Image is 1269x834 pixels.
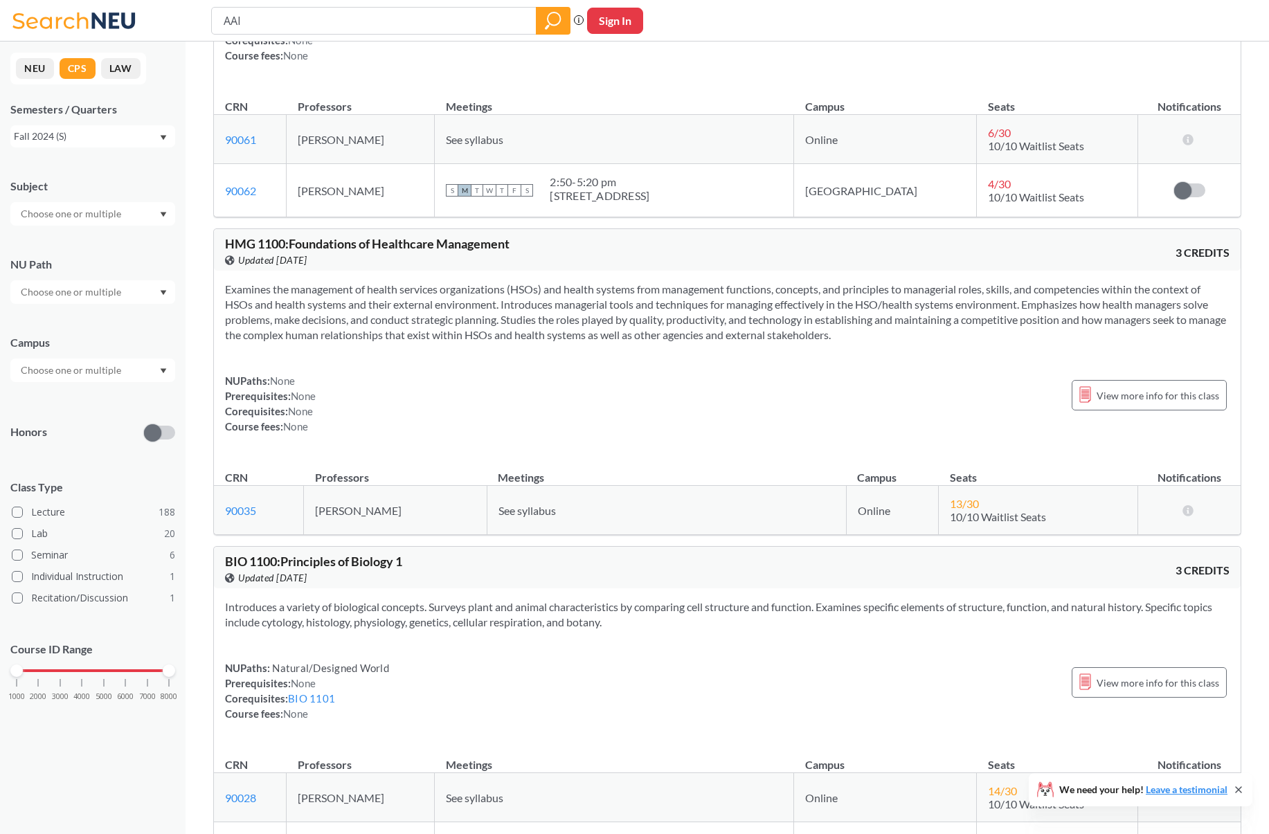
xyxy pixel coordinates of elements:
button: Sign In [587,8,643,34]
p: Course ID Range [10,642,175,658]
span: M [458,184,471,197]
th: Seats [939,456,1138,486]
th: Campus [846,456,939,486]
a: 90062 [225,184,256,197]
th: Seats [977,85,1138,115]
span: W [483,184,496,197]
span: 13 / 30 [950,497,979,510]
div: [STREET_ADDRESS] [550,189,649,203]
span: 10/10 Waitlist Seats [988,190,1084,203]
a: Leave a testimonial [1146,783,1227,795]
label: Recitation/Discussion [12,589,175,607]
span: 5000 [96,693,112,700]
span: 7000 [139,693,156,700]
span: 10/10 Waitlist Seats [950,510,1046,523]
input: Choose one or multiple [14,206,130,222]
input: Choose one or multiple [14,362,130,379]
a: 90028 [225,791,256,804]
span: None [283,707,308,720]
th: Notifications [1138,85,1241,115]
input: Choose one or multiple [14,284,130,300]
span: See syllabus [446,133,503,146]
td: [GEOGRAPHIC_DATA] [794,164,977,217]
span: 20 [164,526,175,541]
div: Fall 2024 (S)Dropdown arrow [10,125,175,147]
span: 6 / 30 [988,126,1011,139]
span: 10/10 Waitlist Seats [988,797,1084,810]
input: Class, professor, course number, "phrase" [222,9,526,33]
label: Individual Instruction [12,568,175,586]
button: LAW [101,58,141,79]
th: Notifications [1138,456,1241,486]
span: 10/10 Waitlist Seats [988,139,1084,152]
td: [PERSON_NAME] [287,773,435,822]
th: Professors [304,456,487,486]
p: Honors [10,424,47,440]
svg: Dropdown arrow [160,368,167,374]
svg: Dropdown arrow [160,135,167,140]
div: CRN [225,470,248,485]
td: Online [794,773,977,822]
td: [PERSON_NAME] [287,164,435,217]
div: NU Path [10,257,175,272]
span: 188 [159,505,175,520]
div: CRN [225,99,248,114]
span: None [270,374,295,387]
th: Meetings [435,85,794,115]
span: See syllabus [446,791,503,804]
span: None [288,405,313,417]
span: HMG 1100 : Foundations of Healthcare Management [225,236,510,251]
th: Notifications [1138,743,1241,773]
th: Campus [794,85,977,115]
span: Updated [DATE] [238,570,307,586]
div: CRN [225,757,248,772]
span: 1000 [8,693,25,700]
div: Semesters / Quarters [10,102,175,117]
span: None [283,49,308,62]
svg: magnifying glass [545,11,561,30]
div: 2:50 - 5:20 pm [550,175,649,189]
svg: Dropdown arrow [160,212,167,217]
span: See syllabus [498,504,556,517]
div: magnifying glass [536,7,570,35]
span: S [446,184,458,197]
a: BIO 1101 [288,692,335,705]
div: Dropdown arrow [10,202,175,226]
span: None [283,420,308,433]
div: Dropdown arrow [10,359,175,382]
span: None [291,390,316,402]
span: 3 CREDITS [1176,245,1230,260]
span: None [291,677,316,689]
div: Dropdown arrow [10,280,175,304]
span: 6 [170,547,175,563]
td: [PERSON_NAME] [304,486,487,535]
span: T [471,184,483,197]
span: F [508,184,521,197]
span: 4 / 30 [988,177,1011,190]
span: 6000 [117,693,134,700]
span: 1 [170,590,175,606]
span: Class Type [10,480,175,495]
th: Professors [287,743,435,773]
section: Examines the management of health services organizations (HSOs) and health systems from managemen... [225,282,1230,343]
span: T [496,184,508,197]
label: Seminar [12,546,175,564]
button: CPS [60,58,96,79]
span: 4000 [73,693,90,700]
span: 8000 [161,693,177,700]
span: BIO 1100 : Principles of Biology 1 [225,554,402,569]
div: Subject [10,179,175,194]
td: Online [794,115,977,164]
span: 2000 [30,693,46,700]
span: Updated [DATE] [238,253,307,268]
td: Online [846,486,939,535]
span: We need your help! [1059,785,1227,795]
th: Campus [794,743,977,773]
div: Fall 2024 (S) [14,129,159,144]
span: View more info for this class [1097,674,1219,691]
a: 90061 [225,133,256,146]
svg: Dropdown arrow [160,290,167,296]
span: S [521,184,533,197]
a: 90035 [225,504,256,517]
span: 3 CREDITS [1176,563,1230,578]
